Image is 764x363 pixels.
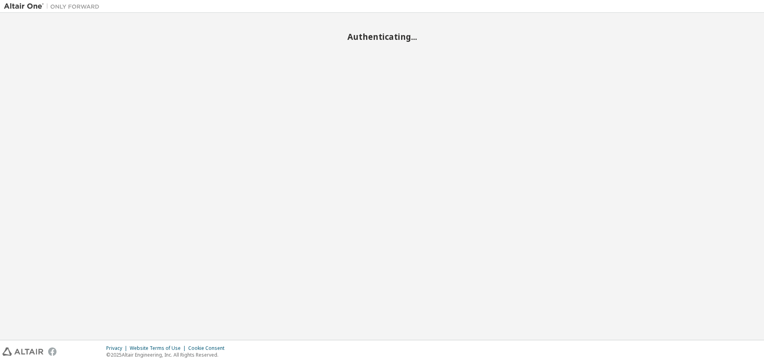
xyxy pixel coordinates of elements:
[106,345,130,351] div: Privacy
[2,347,43,356] img: altair_logo.svg
[106,351,229,358] p: © 2025 Altair Engineering, Inc. All Rights Reserved.
[4,2,103,10] img: Altair One
[48,347,57,356] img: facebook.svg
[4,31,760,42] h2: Authenticating...
[130,345,188,351] div: Website Terms of Use
[188,345,229,351] div: Cookie Consent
